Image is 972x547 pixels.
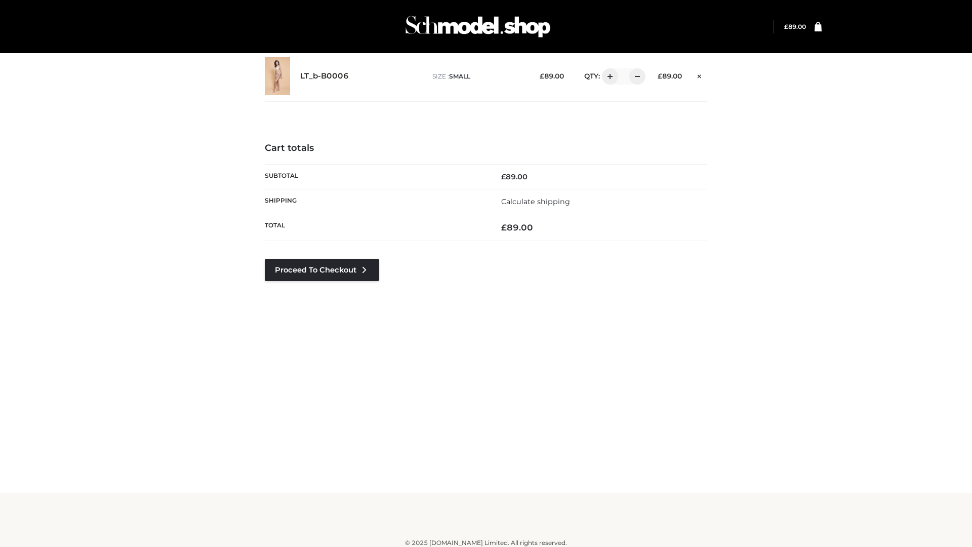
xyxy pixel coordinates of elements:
h4: Cart totals [265,143,707,154]
th: Subtotal [265,164,486,189]
th: Total [265,214,486,241]
a: Remove this item [692,68,707,82]
th: Shipping [265,189,486,214]
img: Schmodel Admin 964 [402,7,554,47]
span: SMALL [449,72,470,80]
span: £ [784,23,788,30]
span: £ [501,222,507,232]
span: £ [540,72,544,80]
bdi: 89.00 [540,72,564,80]
bdi: 89.00 [501,222,533,232]
span: £ [658,72,662,80]
div: QTY: [574,68,642,85]
p: size : [432,72,524,81]
bdi: 89.00 [784,23,806,30]
bdi: 89.00 [658,72,682,80]
a: £89.00 [784,23,806,30]
bdi: 89.00 [501,172,528,181]
img: LT_b-B0006 - SMALL [265,57,290,95]
a: Proceed to Checkout [265,259,379,281]
a: Calculate shipping [501,197,570,206]
a: LT_b-B0006 [300,71,349,81]
span: £ [501,172,506,181]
